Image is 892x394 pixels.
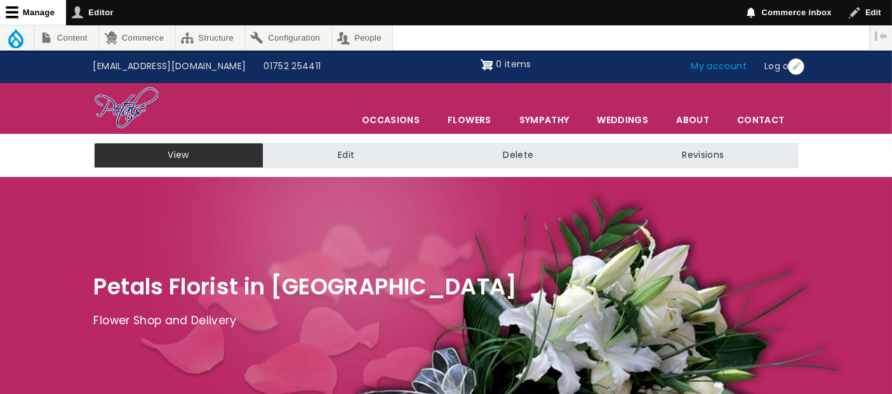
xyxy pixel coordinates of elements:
a: Edit [263,143,429,168]
a: Sympathy [506,107,583,133]
a: View [94,143,263,168]
button: Vertical orientation [870,25,892,47]
a: Structure [176,25,245,50]
nav: Tabs [84,143,808,168]
img: Home [94,86,159,131]
a: Delete [429,143,608,168]
a: Log out [756,55,808,79]
p: Flower Shop and Delivery [94,312,799,331]
span: Weddings [583,107,662,133]
a: Configuration [246,25,331,50]
img: Shopping cart [481,55,493,75]
a: 01752 254411 [255,55,330,79]
span: 0 items [496,58,531,70]
a: Commerce [99,25,175,50]
a: [EMAIL_ADDRESS][DOMAIN_NAME] [84,55,255,79]
a: My account [682,55,756,79]
a: People [332,25,393,50]
a: Flowers [434,107,504,133]
a: About [663,107,722,133]
a: Contact [724,107,797,133]
span: Petals Florist in [GEOGRAPHIC_DATA] [94,271,517,302]
span: Occasions [349,107,433,133]
a: Content [34,25,98,50]
a: Revisions [608,143,798,168]
a: Shopping cart 0 items [481,55,531,75]
button: Open User account menu configuration options [788,58,804,75]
